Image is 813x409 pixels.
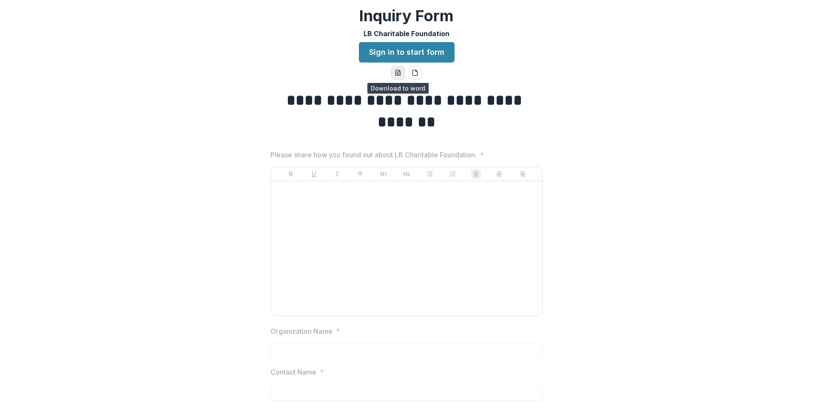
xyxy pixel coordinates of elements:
button: Heading 1 [378,169,389,179]
button: Bullet List [425,169,435,179]
button: Ordered List [448,169,458,179]
p: Contact Name [270,367,316,377]
p: Please share how you found out about LB Charitable Foundation. [270,150,477,160]
button: Underline [309,169,319,179]
button: Italicize [332,169,342,179]
button: Align Left [471,169,481,179]
button: Heading 2 [401,169,412,179]
button: Align Right [517,169,528,179]
a: Sign in to start form [359,42,455,62]
button: Strike [355,169,365,179]
h2: Inquiry Form [359,7,454,25]
button: word-download [391,66,405,80]
button: Bold [286,169,296,179]
button: pdf-download [408,66,422,80]
p: Organization Name [270,326,333,336]
button: Align Center [494,169,504,179]
p: LB Charitable Foundation [364,28,449,39]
